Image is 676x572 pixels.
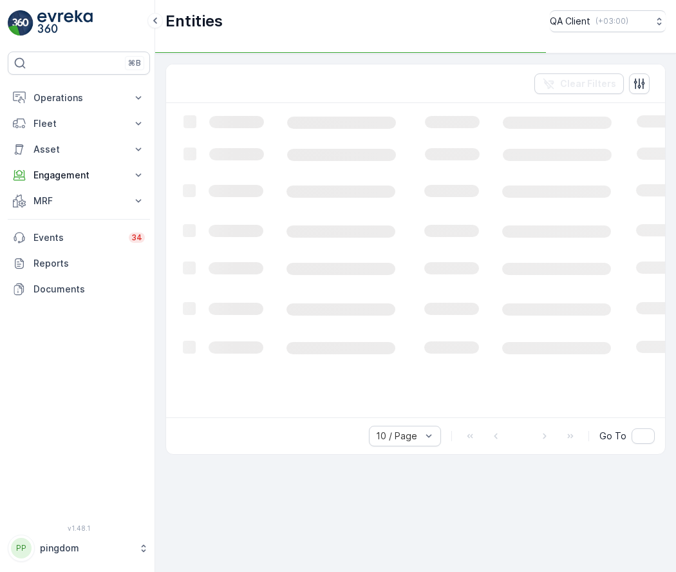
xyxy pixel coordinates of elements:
[8,137,150,162] button: Asset
[33,91,124,104] p: Operations
[8,10,33,36] img: logo
[33,117,124,130] p: Fleet
[33,257,145,270] p: Reports
[8,535,150,562] button: PPpingdom
[131,233,142,243] p: 34
[37,10,93,36] img: logo_light-DOdMpM7g.png
[8,251,150,276] a: Reports
[8,524,150,532] span: v 1.48.1
[33,283,145,296] p: Documents
[599,430,626,443] span: Go To
[11,538,32,558] div: PP
[8,225,150,251] a: Events34
[8,85,150,111] button: Operations
[8,276,150,302] a: Documents
[33,195,124,207] p: MRF
[128,58,141,68] p: ⌘B
[550,15,590,28] p: QA Client
[33,169,124,182] p: Engagement
[596,16,628,26] p: ( +03:00 )
[165,11,223,32] p: Entities
[534,73,624,94] button: Clear Filters
[33,143,124,156] p: Asset
[33,231,121,244] p: Events
[8,162,150,188] button: Engagement
[560,77,616,90] p: Clear Filters
[8,111,150,137] button: Fleet
[550,10,666,32] button: QA Client(+03:00)
[40,542,132,555] p: pingdom
[8,188,150,214] button: MRF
